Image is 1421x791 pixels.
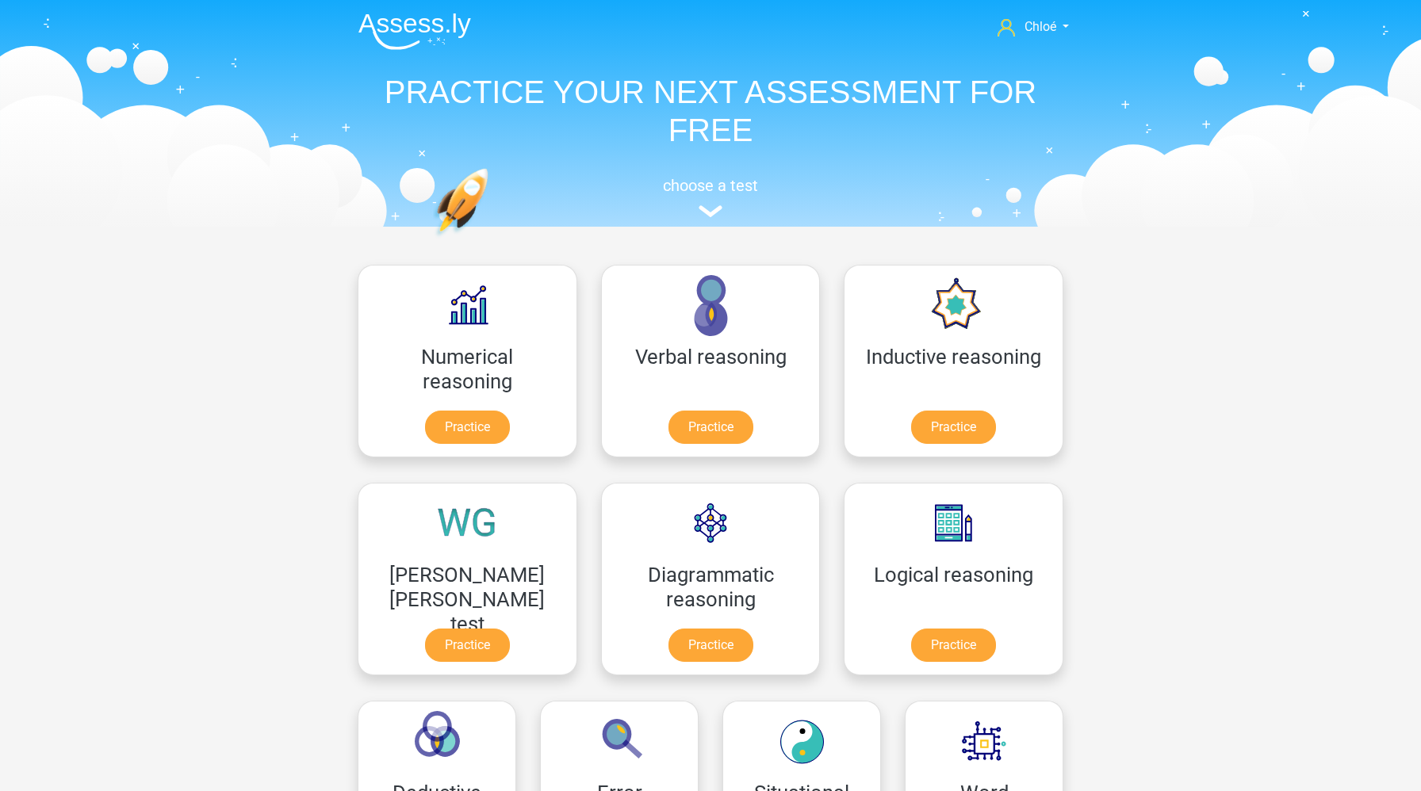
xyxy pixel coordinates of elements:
a: Practice [425,629,510,662]
img: assessment [699,205,722,217]
a: Practice [425,411,510,444]
h1: PRACTICE YOUR NEXT ASSESSMENT FOR FREE [346,73,1075,149]
img: practice [433,168,550,311]
img: Assessly [358,13,471,50]
a: Practice [911,629,996,662]
a: Practice [668,411,753,444]
a: Practice [911,411,996,444]
a: Practice [668,629,753,662]
h5: choose a test [346,176,1075,195]
span: Chloé [1025,19,1056,34]
a: Chloé [991,17,1075,36]
a: choose a test [346,176,1075,218]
